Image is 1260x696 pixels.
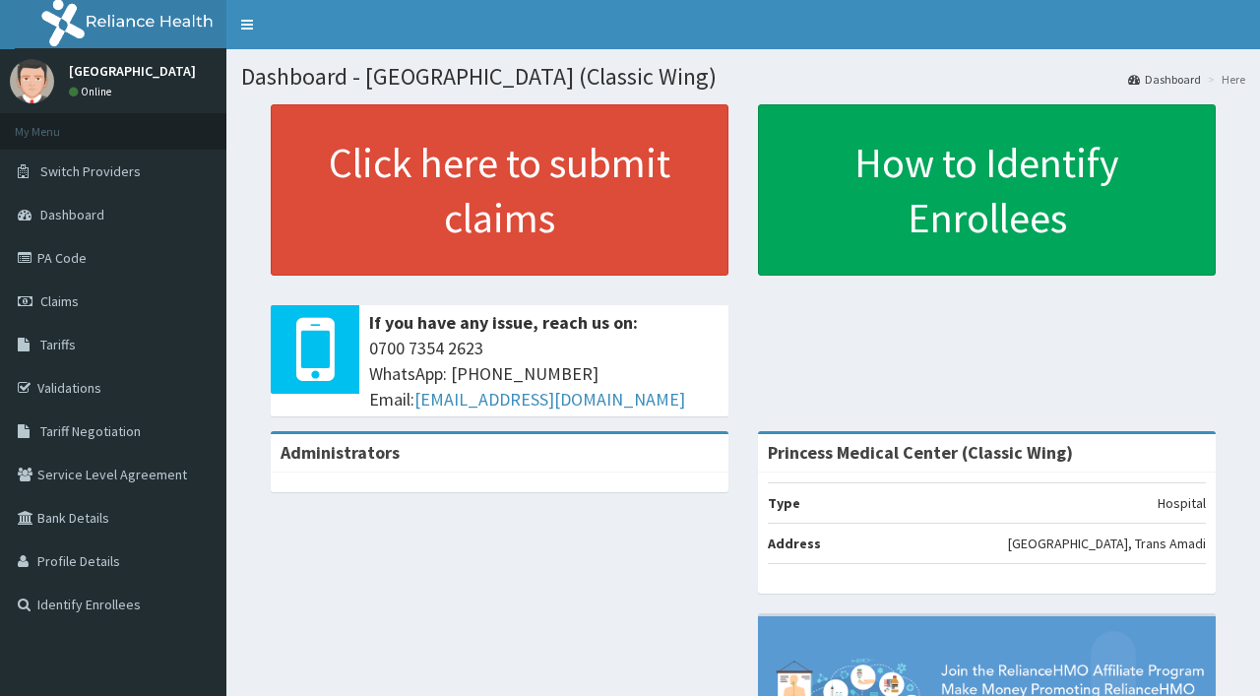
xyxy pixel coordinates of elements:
[768,441,1073,464] strong: Princess Medical Center (Classic Wing)
[1128,71,1201,88] a: Dashboard
[281,441,400,464] b: Administrators
[1158,493,1206,513] p: Hospital
[40,422,141,440] span: Tariff Negotiation
[271,104,728,276] a: Click here to submit claims
[369,336,719,411] span: 0700 7354 2623 WhatsApp: [PHONE_NUMBER] Email:
[414,388,685,411] a: [EMAIL_ADDRESS][DOMAIN_NAME]
[40,336,76,353] span: Tariffs
[241,64,1245,90] h1: Dashboard - [GEOGRAPHIC_DATA] (Classic Wing)
[369,311,638,334] b: If you have any issue, reach us on:
[40,292,79,310] span: Claims
[768,494,800,512] b: Type
[40,206,104,223] span: Dashboard
[1203,71,1245,88] li: Here
[69,85,116,98] a: Online
[1008,534,1206,553] p: [GEOGRAPHIC_DATA], Trans Amadi
[758,104,1216,276] a: How to Identify Enrollees
[10,59,54,103] img: User Image
[69,64,196,78] p: [GEOGRAPHIC_DATA]
[768,535,821,552] b: Address
[40,162,141,180] span: Switch Providers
